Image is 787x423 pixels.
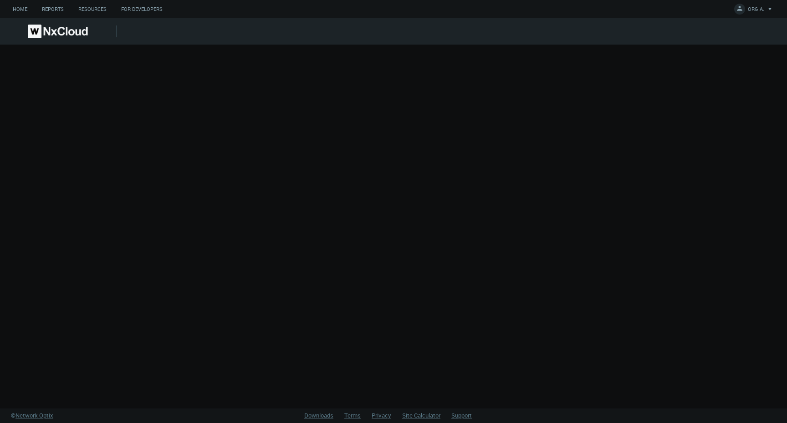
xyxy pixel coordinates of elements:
[372,411,391,419] a: Privacy
[344,411,361,419] a: Terms
[71,4,114,15] a: Resources
[451,411,472,419] a: Support
[11,411,53,420] a: ©Network Optix
[28,25,88,38] img: Nx Cloud logo
[15,411,53,419] span: Network Optix
[304,411,333,419] a: Downloads
[35,4,71,15] a: Reports
[748,5,764,16] span: ORG A.
[402,411,440,419] a: Site Calculator
[114,4,170,15] a: For Developers
[5,4,35,15] a: Home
